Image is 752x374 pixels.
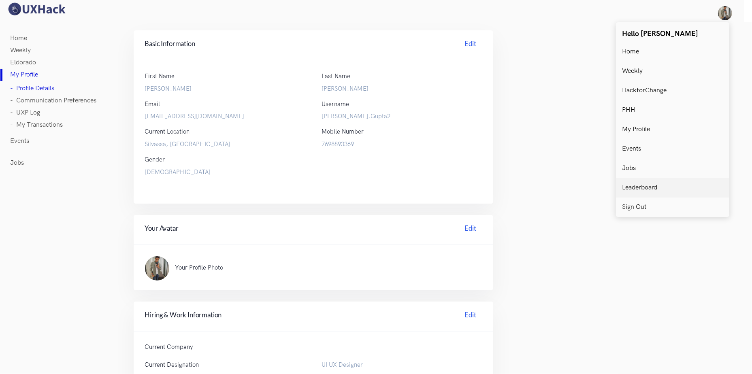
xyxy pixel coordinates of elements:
p: Current Company [145,343,305,351]
label: Silvassa, [GEOGRAPHIC_DATA] [145,140,305,149]
a: HackforChange [616,81,729,100]
a: Edit [459,223,482,236]
p: Your Profile Photo [175,263,466,272]
label: First Name [145,72,175,81]
label: [DEMOGRAPHIC_DATA] [145,168,482,177]
p: Sign Out [622,204,646,211]
a: PHH [616,100,729,120]
a: Edit [459,310,482,323]
a: - My Transactions [11,119,63,131]
a: Leaderboard [616,178,729,198]
img: ... [145,256,169,280]
label: Mobile Number [322,127,364,137]
span: UI UX Designer [322,361,363,368]
label: 7698893369 [322,140,482,149]
label: [EMAIL_ADDRESS][DOMAIN_NAME] [145,112,305,121]
a: Events [616,139,729,159]
label: [PERSON_NAME].Gupta2 [322,112,482,121]
a: Weekly [11,45,31,57]
p: My Profile [622,126,650,133]
a: My Profile [11,69,38,81]
span: Hello [PERSON_NAME] [622,30,698,38]
a: Home [616,42,729,62]
p: Current Designation [145,361,305,369]
a: My Profile [616,120,729,139]
a: Sign Out [616,198,729,217]
label: Last Name [322,72,350,81]
a: - Profile Details [11,83,55,95]
label: Gender [145,155,165,165]
p: PHH [622,106,635,114]
label: [PERSON_NAME] [322,84,482,94]
a: Eldorado [11,57,36,69]
label: [PERSON_NAME] [145,84,305,94]
a: Jobs [11,157,24,169]
label: Email [145,100,160,109]
p: Home [622,48,639,55]
h4: Basic Information [145,39,482,51]
label: Current Location [145,127,190,137]
h4: Your Avatar [145,223,482,236]
p: Leaderboard [622,184,657,191]
a: Jobs [616,159,729,178]
img: UXHack logo [6,2,67,16]
p: HackforChange [622,87,667,94]
a: Weekly [616,62,729,81]
p: Jobs [622,165,636,172]
a: - UXP Log [11,107,40,119]
h4: Hiring & Work Information [145,310,482,323]
p: Weekly [622,68,643,75]
img: Your profile pic [718,6,732,20]
label: Username [322,100,349,109]
a: Home [11,32,28,45]
p: Events [622,145,641,153]
a: Events [11,135,30,147]
a: Edit [459,39,482,51]
a: - Communication Preferences [11,95,97,107]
